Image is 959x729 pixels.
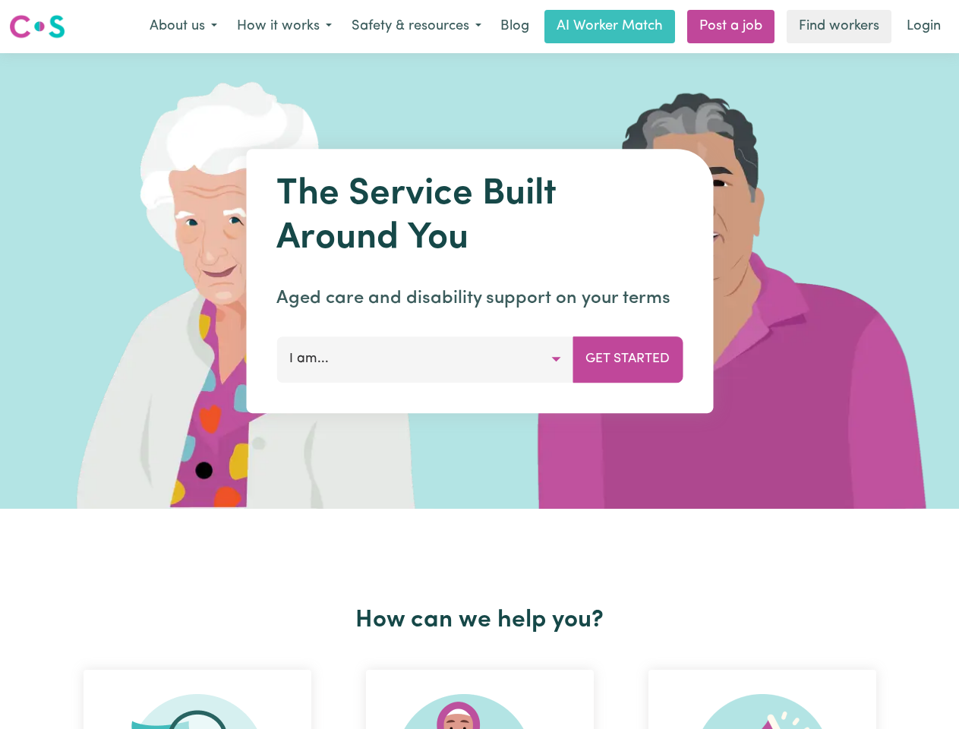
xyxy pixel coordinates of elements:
[276,173,683,260] h1: The Service Built Around You
[9,13,65,40] img: Careseekers logo
[342,11,491,43] button: Safety & resources
[9,9,65,44] a: Careseekers logo
[544,10,675,43] a: AI Worker Match
[140,11,227,43] button: About us
[491,10,538,43] a: Blog
[897,10,950,43] a: Login
[573,336,683,382] button: Get Started
[687,10,774,43] a: Post a job
[276,285,683,312] p: Aged care and disability support on your terms
[276,336,573,382] button: I am...
[787,10,891,43] a: Find workers
[227,11,342,43] button: How it works
[56,606,904,635] h2: How can we help you?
